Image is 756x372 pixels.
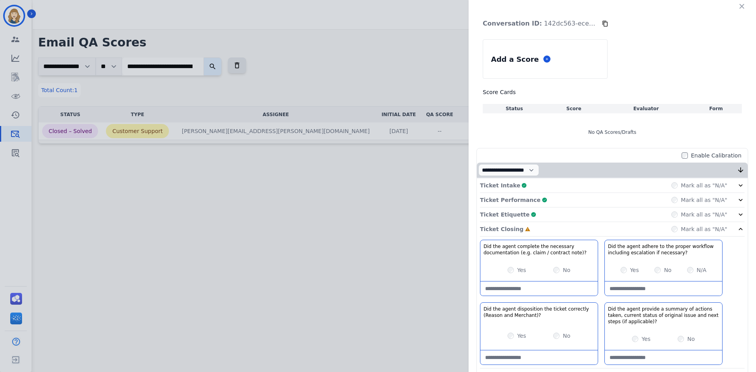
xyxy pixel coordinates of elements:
label: No [687,335,695,343]
th: Status [483,104,546,113]
p: 142dc563-ece9-4d62-9229-a4b44378fa25 [476,16,602,31]
label: Enable Calibration [691,152,741,159]
p: Ticket Etiquette [480,211,530,218]
label: Yes [641,335,650,343]
h3: Score Cards [483,88,742,96]
label: Mark all as "N/A" [681,196,727,204]
th: Form [690,104,742,113]
div: Add a Score [489,52,540,66]
label: Yes [517,266,526,274]
label: No [563,332,570,340]
label: No [664,266,671,274]
h3: Did the agent adhere to the proper workflow including escalation if necessary? [608,243,719,256]
label: Mark all as "N/A" [681,181,727,189]
th: Evaluator [602,104,690,113]
h3: Did the agent complete the necessary documentation (e.g. claim / contract note)? [484,243,595,256]
th: Score [546,104,602,113]
p: Ticket Intake [480,181,520,189]
label: Yes [517,332,526,340]
label: No [563,266,570,274]
label: Yes [630,266,639,274]
label: Mark all as "N/A" [681,225,727,233]
p: Ticket Performance [480,196,541,204]
h3: Did the agent disposition the ticket correctly (Reason and Merchant)? [484,306,595,318]
strong: Conversation ID: [483,20,542,27]
label: N/A [697,266,706,274]
h3: Did the agent provide a summary of actions taken, current status of original issue and next steps... [608,306,719,325]
p: Ticket Closing [480,225,523,233]
div: No QA Scores/Drafts [483,121,742,143]
label: Mark all as "N/A" [681,211,727,218]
